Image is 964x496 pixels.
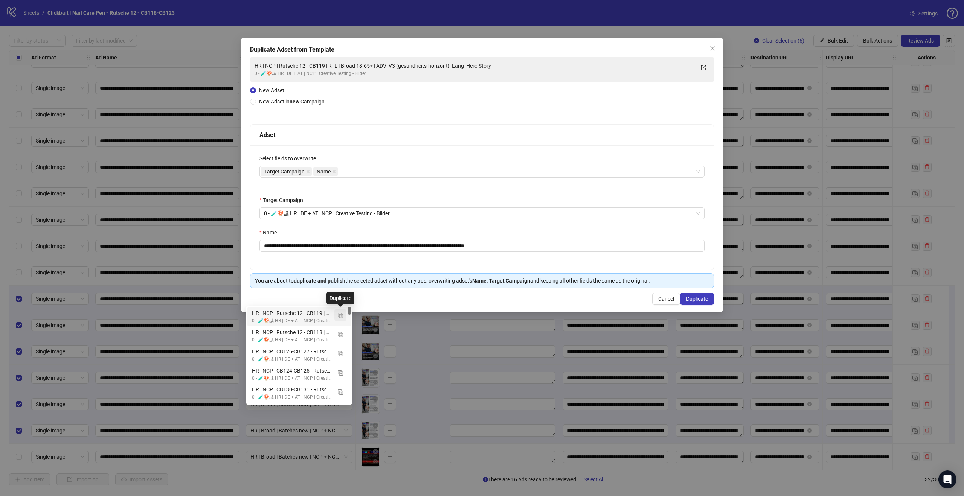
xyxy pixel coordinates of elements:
[334,385,346,397] button: Duplicate
[259,196,308,204] label: Target Campaign
[338,389,343,395] img: Duplicate
[334,347,346,359] button: Duplicate
[259,99,325,105] span: New Adset in Campaign
[252,385,331,394] div: HR | NCP | CB130-CB131 - Rutsche 13 | [PERSON_NAME] | Broad 18-65+ | ADV_V3 (gesundheits-horizont...
[252,347,331,356] div: HR | NCP | CB126-CB127 - Rutsche 13 | Broad 18-65+ | ADV_V3 (gesundheits-horizont)_Lang_Hero Story_
[313,167,338,176] span: Name
[332,170,336,173] span: close
[247,345,351,365] div: HR | NCP | CB126-CB127 - Rutsche 13 | Broad 18-65+ | ADV_V3 (gesundheits-horizont)_Lang_Hero Story_
[338,332,343,337] img: Duplicate
[334,328,346,340] button: Duplicate
[326,292,354,304] div: Duplicate
[252,356,331,363] div: 0 - 🧪🍄🏞 HR | DE + AT | NCP | Creative Testing - Bilder
[252,317,331,324] div: 0 - 🧪🍄🏞 HR | DE + AT | NCP | Creative Testing - Bilder
[252,394,331,401] div: 0 - 🧪🍄🏞 HR | DE + AT | NCP | Creative Testing - Bilder
[259,154,321,163] label: Select fields to overwrite
[255,62,694,70] div: HR | NCP | Rutsche 12 - CB119 | RTL | Broad 18-65+ | ADV_V3 (gesundheits-horizont)_Lang_Hero Story_
[255,70,694,77] div: 0 - 🧪🍄🏞 HR | DE + AT | NCP | Creative Testing - Bilder
[306,170,310,173] span: close
[259,87,284,93] span: New Adset
[247,365,351,384] div: HR | NCP | CB124-CB125 - Rutsche 13 | Broad 18-65+ | ADV_V3 (gesundheits-horizont)_Lang_Hero Story_
[294,278,345,284] strong: duplicate and publish
[338,370,343,376] img: Duplicate
[252,375,331,382] div: 0 - 🧪🍄🏞 HR | DE + AT | NCP | Creative Testing - Bilder
[686,296,708,302] span: Duplicate
[252,309,331,317] div: HR | NCP | Rutsche 12 - CB119 | RTL | Broad 18-65+ | ADV_V3 (gesundheits-horizont)_Lang_Hero Story_
[338,351,343,356] img: Duplicate
[252,367,331,375] div: HR | NCP | CB124-CB125 - Rutsche 13 | Broad 18-65+ | ADV_V3 (gesundheits-horizont)_Lang_Hero Story_
[247,307,351,326] div: HR | NCP | Rutsche 12 - CB119 | RTL | Broad 18-65+ | ADV_V3 (gesundheits-horizont)_Lang_Hero Story_
[255,277,709,285] div: You are about to the selected adset without any ads, overwriting adset's and keeping all other fi...
[701,65,706,70] span: export
[250,45,714,54] div: Duplicate Adset from Template
[252,336,331,344] div: 0 - 🧪🍄🏞 HR | DE + AT | NCP | Creative Testing - Bilder
[680,293,714,305] button: Duplicate
[709,45,715,51] span: close
[338,313,343,318] img: Duplicate
[706,42,718,54] button: Close
[261,167,312,176] span: Target Campaign
[652,293,680,305] button: Cancel
[317,167,331,176] span: Name
[290,99,299,105] strong: new
[264,167,305,176] span: Target Campaign
[938,470,956,488] div: Open Intercom Messenger
[259,130,705,140] div: Adset
[658,296,674,302] span: Cancel
[252,328,331,336] div: HR | NCP | Rutsche 12 - CB118 | RTL | Broad 18-65+ | ADV_V3 (gesundheits-horizont)_Lang_Hero Story_
[259,228,282,237] label: Name
[334,367,346,379] button: Duplicate
[472,278,530,284] strong: Name, Target Campaign
[259,240,705,252] input: Name
[334,309,346,321] button: Duplicate
[247,326,351,345] div: HR | NCP | Rutsche 12 - CB118 | RTL | Broad 18-65+ | ADV_V3 (gesundheits-horizont)_Lang_Hero Story_
[247,383,351,403] div: HR | NCP | CB130-CB131 - Rutsche 13 | Thomas Müller | Broad 18-65+ | ADV_V3 (gesundheits-horizont...
[247,403,351,422] div: HR | NCP | CB128-CB129 - Rutsche 13 | Ronaldo | Broad 18-65+ | ADV_V3 (gesundheits-horizont)_Lang...
[264,208,700,219] span: 0 - 🧪🍄🏞 HR | DE + AT | NCP | Creative Testing - Bilder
